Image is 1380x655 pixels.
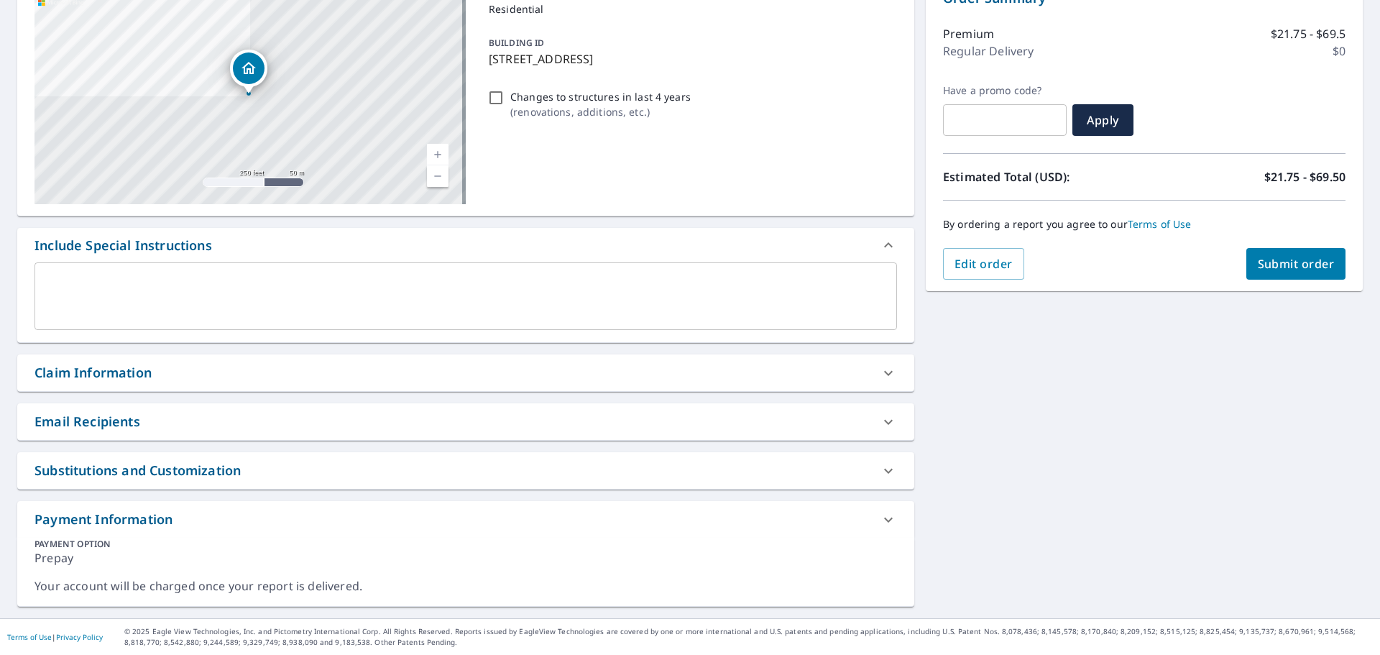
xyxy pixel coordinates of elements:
[34,412,140,431] div: Email Recipients
[1246,248,1346,280] button: Submit order
[1072,104,1133,136] button: Apply
[954,256,1013,272] span: Edit order
[1271,25,1345,42] p: $21.75 - $69.5
[17,501,914,538] div: Payment Information
[943,168,1144,185] p: Estimated Total (USD):
[510,89,691,104] p: Changes to structures in last 4 years
[943,248,1024,280] button: Edit order
[427,144,448,165] a: Current Level 17, Zoom In
[489,50,891,68] p: [STREET_ADDRESS]
[7,633,103,641] p: |
[1264,168,1345,185] p: $21.75 - $69.50
[943,84,1067,97] label: Have a promo code?
[34,578,897,595] div: Your account will be charged once your report is delivered.
[943,42,1034,60] p: Regular Delivery
[124,626,1373,648] p: © 2025 Eagle View Technologies, Inc. and Pictometry International Corp. All Rights Reserved. Repo...
[34,363,152,383] div: Claim Information
[427,165,448,187] a: Current Level 17, Zoom Out
[489,37,544,49] p: BUILDING ID
[7,632,52,642] a: Terms of Use
[34,510,172,529] div: Payment Information
[17,354,914,391] div: Claim Information
[17,452,914,489] div: Substitutions and Customization
[34,538,897,550] div: PAYMENT OPTION
[34,236,212,255] div: Include Special Instructions
[34,550,897,578] div: Prepay
[1084,112,1122,128] span: Apply
[943,25,994,42] p: Premium
[17,228,914,262] div: Include Special Instructions
[1258,256,1335,272] span: Submit order
[230,50,267,94] div: Dropped pin, building 1, Residential property, 175 Autumnwood Ave York, PA 17404
[1128,217,1192,231] a: Terms of Use
[510,104,691,119] p: ( renovations, additions, etc. )
[943,218,1345,231] p: By ordering a report you agree to our
[56,632,103,642] a: Privacy Policy
[1333,42,1345,60] p: $0
[489,1,891,17] p: Residential
[17,403,914,440] div: Email Recipients
[34,461,241,480] div: Substitutions and Customization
